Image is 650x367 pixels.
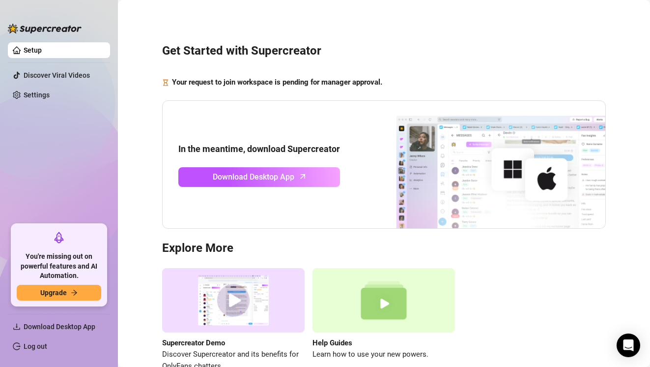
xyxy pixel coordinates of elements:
span: Learn how to use your new powers. [312,349,455,361]
span: Upgrade [40,289,67,297]
img: logo-BBDzfeDw.svg [8,24,82,33]
span: download [13,323,21,331]
img: supercreator demo [162,268,305,333]
a: Setup [24,46,42,54]
strong: In the meantime, download Supercreator [178,144,340,154]
span: rocket [53,232,65,244]
strong: Supercreator Demo [162,338,225,347]
img: help guides [312,268,455,333]
span: You're missing out on powerful features and AI Automation. [17,252,101,281]
a: Log out [24,342,47,350]
img: download app [360,101,605,229]
h3: Get Started with Supercreator [162,43,606,59]
a: Download Desktop Apparrow-up [178,167,340,187]
span: arrow-up [297,171,309,182]
a: Settings [24,91,50,99]
span: hourglass [162,77,169,89]
span: Download Desktop App [24,323,95,331]
span: arrow-right [71,289,78,296]
button: Upgradearrow-right [17,285,101,301]
div: Open Intercom Messenger [617,334,640,357]
strong: Help Guides [312,338,352,347]
strong: Your request to join workspace is pending for manager approval. [172,78,382,87]
span: Download Desktop App [213,171,294,183]
a: Discover Viral Videos [24,71,90,79]
h3: Explore More [162,241,606,256]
